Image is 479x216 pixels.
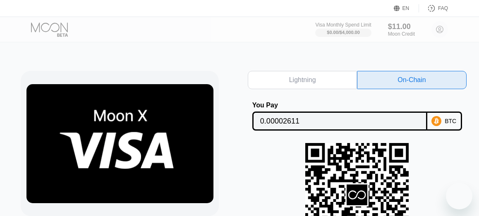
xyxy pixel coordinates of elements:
[248,102,467,131] div: You PayBTC
[446,183,472,209] iframe: Button to launch messaging window
[445,118,456,124] div: BTC
[402,5,410,11] div: EN
[327,30,360,35] div: $0.00 / $4,000.00
[248,71,357,89] div: Lightning
[398,76,426,84] div: On-Chain
[315,22,371,37] div: Visa Monthly Spend Limit$0.00/$4,000.00
[252,102,427,109] div: You Pay
[419,4,448,12] div: FAQ
[357,71,466,89] div: On-Chain
[438,5,448,11] div: FAQ
[315,22,371,28] div: Visa Monthly Spend Limit
[394,4,419,12] div: EN
[289,76,316,84] div: Lightning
